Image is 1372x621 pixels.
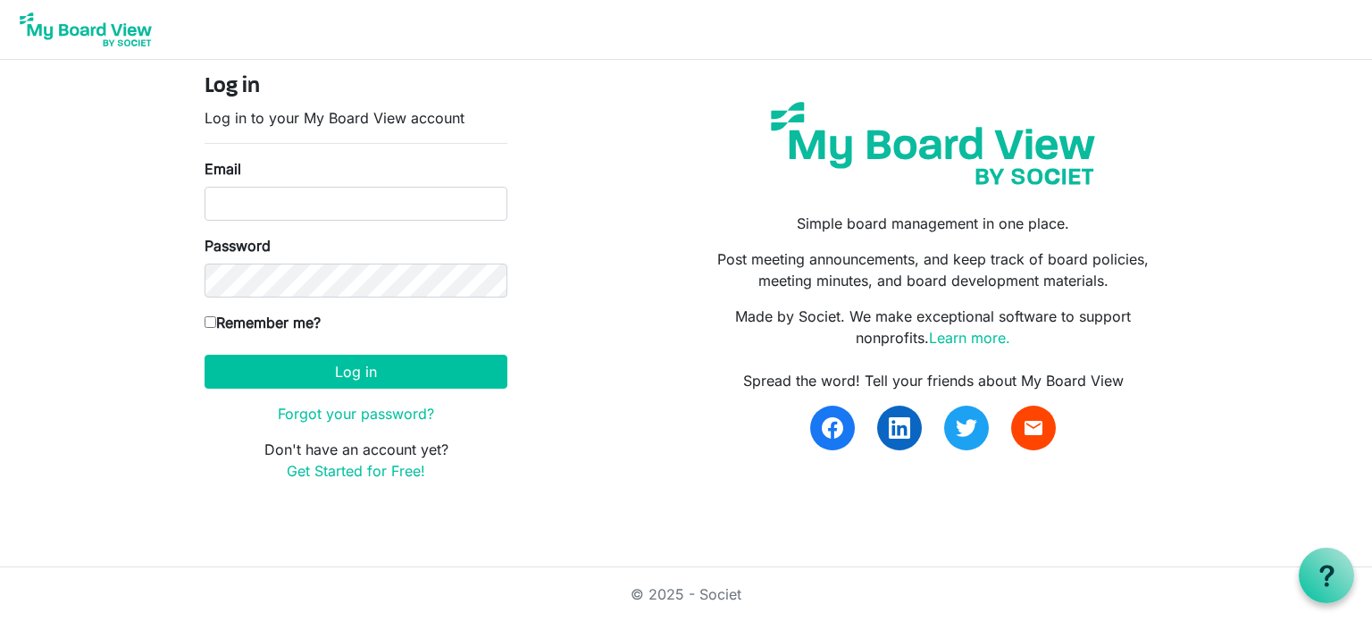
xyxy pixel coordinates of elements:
img: my-board-view-societ.svg [757,88,1108,198]
img: facebook.svg [822,417,843,439]
a: Learn more. [929,329,1010,347]
p: Simple board management in one place. [699,213,1167,234]
span: email [1023,417,1044,439]
p: Made by Societ. We make exceptional software to support nonprofits. [699,306,1167,348]
div: Spread the word! Tell your friends about My Board View [699,370,1167,391]
a: Get Started for Free! [287,462,425,480]
button: Log in [205,355,507,389]
a: email [1011,406,1056,450]
img: twitter.svg [956,417,977,439]
a: © 2025 - Societ [631,585,741,603]
img: linkedin.svg [889,417,910,439]
label: Password [205,235,271,256]
label: Remember me? [205,312,321,333]
img: My Board View Logo [14,7,157,52]
p: Don't have an account yet? [205,439,507,482]
input: Remember me? [205,316,216,328]
p: Post meeting announcements, and keep track of board policies, meeting minutes, and board developm... [699,248,1167,291]
p: Log in to your My Board View account [205,107,507,129]
a: Forgot your password? [278,405,434,423]
label: Email [205,158,241,180]
h4: Log in [205,74,507,100]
